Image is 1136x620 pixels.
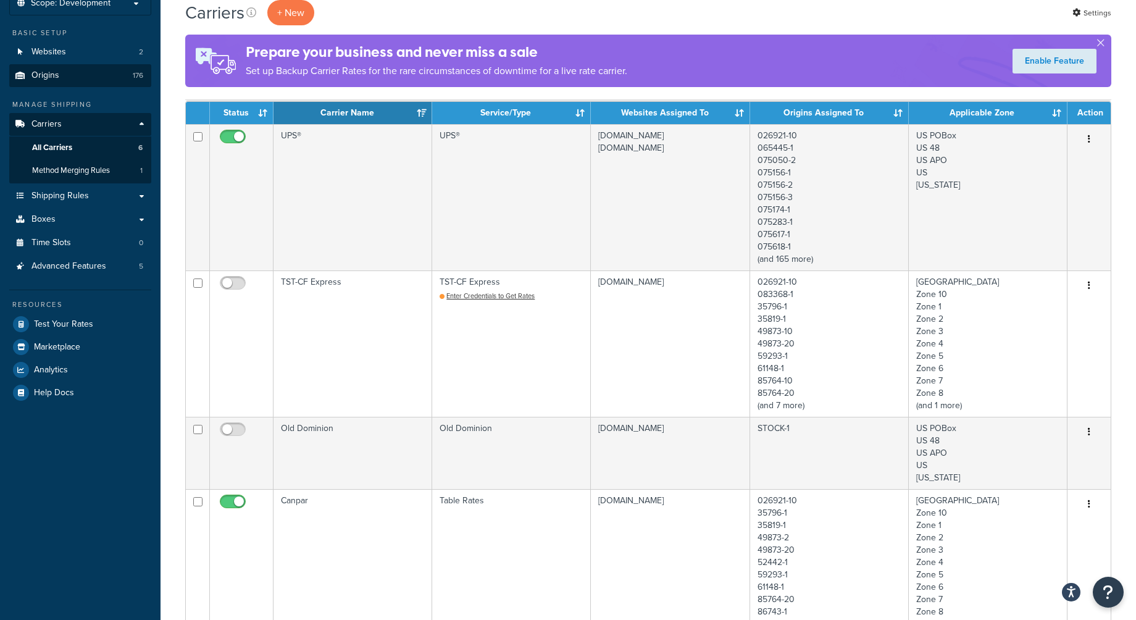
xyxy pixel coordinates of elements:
[185,1,244,25] h1: Carriers
[9,64,151,87] li: Origins
[9,359,151,381] a: Analytics
[591,102,750,124] th: Websites Assigned To: activate to sort column ascending
[9,255,151,278] li: Advanced Features
[9,113,151,136] a: Carriers
[9,113,151,183] li: Carriers
[9,313,151,335] a: Test Your Rates
[274,417,432,489] td: Old Dominion
[9,232,151,254] a: Time Slots 0
[9,232,151,254] li: Time Slots
[31,261,106,272] span: Advanced Features
[750,124,909,270] td: 026921-10 065445-1 075050-2 075156-1 075156-2 075156-3 075174-1 075283-1 075617-1 075618-1 (and 1...
[9,136,151,159] a: All Carriers 6
[32,165,110,176] span: Method Merging Rules
[9,64,151,87] a: Origins 176
[139,238,143,248] span: 0
[750,417,909,489] td: STOCK-1
[591,124,750,270] td: [DOMAIN_NAME] [DOMAIN_NAME]
[432,417,591,489] td: Old Dominion
[440,291,535,301] a: Enter Credentials to Get Rates
[750,102,909,124] th: Origins Assigned To: activate to sort column ascending
[9,41,151,64] li: Websites
[432,102,591,124] th: Service/Type: activate to sort column ascending
[432,270,591,417] td: TST-CF Express
[31,238,71,248] span: Time Slots
[1093,577,1124,608] button: Open Resource Center
[31,191,89,201] span: Shipping Rules
[9,159,151,182] li: Method Merging Rules
[274,270,432,417] td: TST-CF Express
[139,261,143,272] span: 5
[9,255,151,278] a: Advanced Features 5
[34,388,74,398] span: Help Docs
[909,417,1067,489] td: US POBox US 48 US APO US [US_STATE]
[909,124,1067,270] td: US POBox US 48 US APO US [US_STATE]
[133,70,143,81] span: 176
[9,208,151,231] a: Boxes
[34,319,93,330] span: Test Your Rates
[9,41,151,64] a: Websites 2
[34,365,68,375] span: Analytics
[210,102,274,124] th: Status: activate to sort column ascending
[9,300,151,310] div: Resources
[246,42,627,62] h4: Prepare your business and never miss a sale
[9,382,151,404] a: Help Docs
[432,124,591,270] td: UPS®
[140,165,143,176] span: 1
[31,70,59,81] span: Origins
[9,28,151,38] div: Basic Setup
[591,417,750,489] td: [DOMAIN_NAME]
[1013,49,1096,73] a: Enable Feature
[31,47,66,57] span: Websites
[909,270,1067,417] td: [GEOGRAPHIC_DATA] Zone 10 Zone 1 Zone 2 Zone 3 Zone 4 Zone 5 Zone 6 Zone 7 Zone 8 (and 1 more)
[1072,4,1111,22] a: Settings
[909,102,1067,124] th: Applicable Zone: activate to sort column ascending
[246,62,627,80] p: Set up Backup Carrier Rates for the rare circumstances of downtime for a live rate carrier.
[274,102,432,124] th: Carrier Name: activate to sort column ascending
[591,270,750,417] td: [DOMAIN_NAME]
[1067,102,1111,124] th: Action
[138,143,143,153] span: 6
[31,119,62,130] span: Carriers
[32,143,72,153] span: All Carriers
[274,124,432,270] td: UPS®
[9,99,151,110] div: Manage Shipping
[9,159,151,182] a: Method Merging Rules 1
[9,185,151,207] a: Shipping Rules
[34,342,80,353] span: Marketplace
[185,35,246,87] img: ad-rules-rateshop-fe6ec290ccb7230408bd80ed9643f0289d75e0ffd9eb532fc0e269fcd187b520.png
[446,291,535,301] span: Enter Credentials to Get Rates
[139,47,143,57] span: 2
[9,336,151,358] a: Marketplace
[9,136,151,159] li: All Carriers
[750,270,909,417] td: 026921-10 083368-1 35796-1 35819-1 49873-10 49873-20 59293-1 61148-1 85764-10 85764-20 (and 7 more)
[31,214,56,225] span: Boxes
